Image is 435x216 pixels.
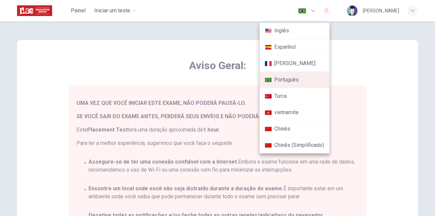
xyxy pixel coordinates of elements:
[265,77,272,82] img: pt
[260,72,329,88] li: Português
[260,55,329,72] li: [PERSON_NAME]
[260,23,329,39] li: Inglês
[265,94,272,99] img: tr
[265,127,272,132] img: zh
[265,143,272,148] img: zh-CN
[260,104,329,121] li: vietnamita
[260,88,329,104] li: Turca
[265,45,272,50] img: es
[260,121,329,137] li: Chinês
[265,61,272,66] img: fr
[265,110,272,115] img: vi
[260,137,329,154] li: Chinês (Simplificado)
[265,28,272,33] img: en
[260,39,329,55] li: Espanhol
